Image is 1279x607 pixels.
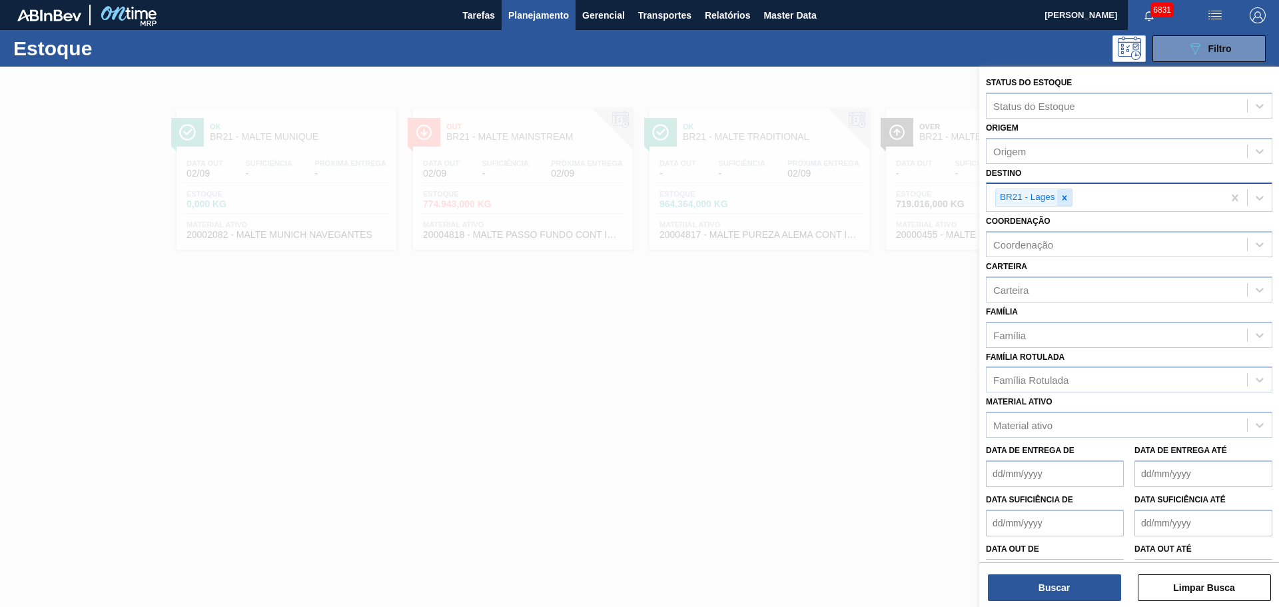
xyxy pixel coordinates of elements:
[13,41,213,56] h1: Estoque
[993,329,1026,340] div: Família
[1112,35,1146,62] div: Pogramando: nenhum usuário selecionado
[462,7,495,23] span: Tarefas
[705,7,750,23] span: Relatórios
[1134,460,1272,487] input: dd/mm/yyyy
[582,7,625,23] span: Gerencial
[986,78,1072,87] label: Status do Estoque
[986,544,1039,554] label: Data out de
[993,100,1075,111] div: Status do Estoque
[1134,495,1226,504] label: Data suficiência até
[1207,7,1223,23] img: userActions
[986,307,1018,316] label: Família
[986,169,1021,178] label: Destino
[986,446,1074,455] label: Data de Entrega de
[986,510,1124,536] input: dd/mm/yyyy
[993,374,1068,386] div: Família Rotulada
[986,123,1019,133] label: Origem
[986,495,1073,504] label: Data suficiência de
[508,7,569,23] span: Planejamento
[993,284,1029,295] div: Carteira
[17,9,81,21] img: TNhmsLtSVTkK8tSr43FrP2fwEKptu5GPRR3wAAAABJRU5ErkJggg==
[1134,544,1192,554] label: Data out até
[1152,35,1266,62] button: Filtro
[986,460,1124,487] input: dd/mm/yyyy
[986,352,1065,362] label: Família Rotulada
[1134,446,1227,455] label: Data de Entrega até
[1150,3,1174,17] span: 6831
[986,559,1124,586] input: dd/mm/yyyy
[1208,43,1232,54] span: Filtro
[1128,6,1170,25] button: Notificações
[996,189,1057,206] div: BR21 - Lages
[993,239,1053,251] div: Coordenação
[993,420,1053,431] div: Material ativo
[986,262,1027,271] label: Carteira
[1134,510,1272,536] input: dd/mm/yyyy
[638,7,691,23] span: Transportes
[1134,559,1272,586] input: dd/mm/yyyy
[986,217,1051,226] label: Coordenação
[763,7,816,23] span: Master Data
[986,397,1053,406] label: Material ativo
[1250,7,1266,23] img: Logout
[993,145,1026,157] div: Origem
